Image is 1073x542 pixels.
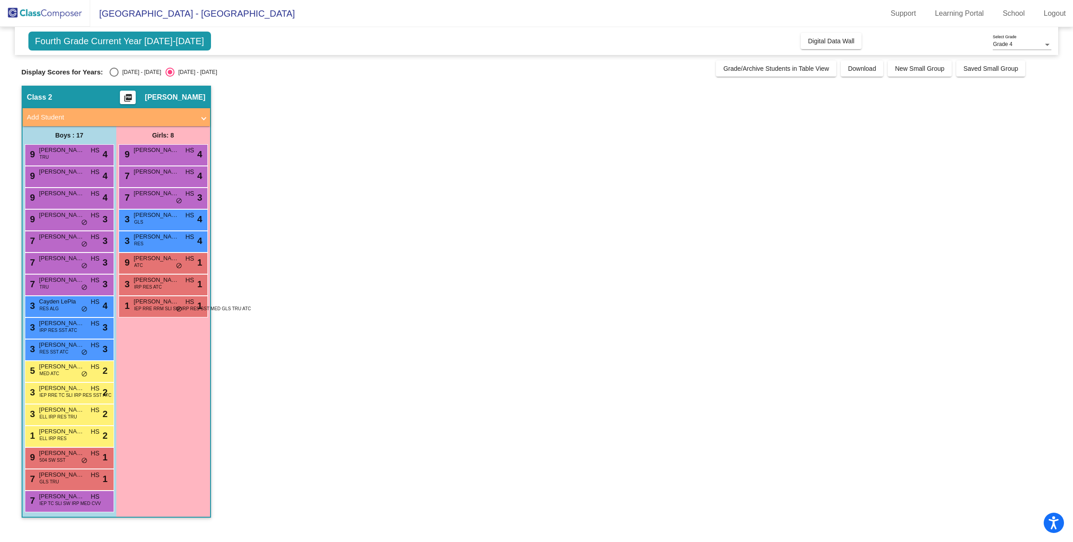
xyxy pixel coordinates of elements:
[102,386,107,399] span: 2
[90,6,295,21] span: [GEOGRAPHIC_DATA] - [GEOGRAPHIC_DATA]
[134,232,179,241] span: [PERSON_NAME]
[91,276,99,285] span: HS
[27,93,52,102] span: Class 2
[40,284,49,290] span: TRU
[134,254,179,263] span: [PERSON_NAME]
[91,492,99,501] span: HS
[185,232,194,242] span: HS
[40,154,49,161] span: TRU
[123,149,130,159] span: 9
[39,427,84,436] span: [PERSON_NAME]
[993,41,1012,47] span: Grade 4
[81,284,87,291] span: do_not_disturb_alt
[185,189,194,198] span: HS
[39,362,84,371] span: [PERSON_NAME]
[841,60,883,77] button: Download
[102,256,107,269] span: 3
[91,340,99,350] span: HS
[119,68,161,76] div: [DATE] - [DATE]
[134,276,179,285] span: [PERSON_NAME]
[110,68,217,77] mat-radio-group: Select an option
[28,366,35,376] span: 5
[28,496,35,505] span: 7
[102,450,107,464] span: 1
[197,169,202,183] span: 4
[23,108,210,126] mat-expansion-panel-header: Add Student
[91,470,99,480] span: HS
[176,306,182,313] span: do_not_disturb_alt
[39,449,84,458] span: [PERSON_NAME]
[22,68,103,76] span: Display Scores for Years:
[123,279,130,289] span: 3
[40,500,101,507] span: IEP TC SLI SW IRP MED CVV
[28,149,35,159] span: 9
[102,191,107,204] span: 4
[123,257,130,267] span: 9
[102,234,107,248] span: 3
[197,191,202,204] span: 3
[102,277,107,291] span: 3
[185,167,194,177] span: HS
[27,112,195,123] mat-panel-title: Add Student
[884,6,923,21] a: Support
[185,211,194,220] span: HS
[39,254,84,263] span: [PERSON_NAME]
[197,212,202,226] span: 4
[102,407,107,421] span: 2
[28,431,35,441] span: 1
[39,189,84,198] span: [PERSON_NAME]
[28,301,35,311] span: 3
[185,276,194,285] span: HS
[39,384,84,393] span: [PERSON_NAME]
[197,234,202,248] span: 4
[28,214,35,224] span: 9
[134,284,162,290] span: IRP RES ATC
[102,364,107,377] span: 2
[102,342,107,356] span: 3
[134,240,144,247] span: RES
[176,198,182,205] span: do_not_disturb_alt
[40,327,77,334] span: IRP RES SST ATC
[39,297,84,306] span: Cayden LePla
[134,146,179,155] span: [PERSON_NAME]
[185,297,194,307] span: HS
[134,211,179,220] span: [PERSON_NAME]
[39,146,84,155] span: [PERSON_NAME]
[134,219,143,225] span: GLS
[723,65,829,72] span: Grade/Archive Students in Table View
[102,147,107,161] span: 4
[28,387,35,397] span: 3
[134,262,143,269] span: ATC
[91,189,99,198] span: HS
[28,193,35,202] span: 9
[134,305,251,312] span: IEP RRE RRM SLI SW IRP RES SST MED GLS TRU ATC
[963,65,1018,72] span: Saved Small Group
[28,452,35,462] span: 9
[81,371,87,378] span: do_not_disturb_alt
[39,319,84,328] span: [PERSON_NAME]
[123,93,133,106] mat-icon: picture_as_pdf
[40,478,59,485] span: GLS TRU
[197,299,202,312] span: 1
[28,322,35,332] span: 3
[91,146,99,155] span: HS
[134,167,179,176] span: [PERSON_NAME]
[91,254,99,263] span: HS
[40,392,112,399] span: IEP RRE TC SLI IRP RES SST ATC
[81,306,87,313] span: do_not_disturb_alt
[40,413,77,420] span: ELL IRP RES TRU
[123,236,130,246] span: 3
[888,60,952,77] button: New Small Group
[40,457,66,464] span: 504 SW SST
[102,472,107,486] span: 1
[81,349,87,356] span: do_not_disturb_alt
[81,262,87,270] span: do_not_disturb_alt
[134,189,179,198] span: [PERSON_NAME]
[91,167,99,177] span: HS
[197,147,202,161] span: 4
[28,409,35,419] span: 3
[81,219,87,226] span: do_not_disturb_alt
[123,193,130,202] span: 7
[39,167,84,176] span: [PERSON_NAME]
[145,93,205,102] span: [PERSON_NAME]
